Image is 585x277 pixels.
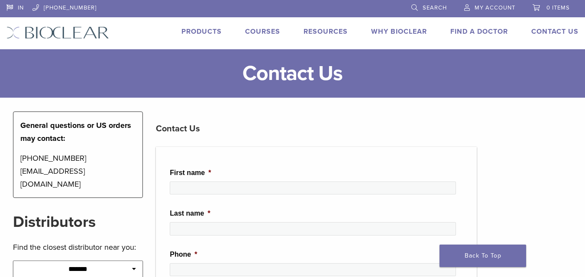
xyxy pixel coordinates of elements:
[170,169,211,178] label: First name
[13,212,143,232] h2: Distributors
[475,4,515,11] span: My Account
[450,27,508,36] a: Find A Doctor
[304,27,348,36] a: Resources
[181,27,222,36] a: Products
[546,4,570,11] span: 0 items
[440,245,526,267] a: Back To Top
[170,209,210,218] label: Last name
[245,27,280,36] a: Courses
[423,4,447,11] span: Search
[13,241,143,254] p: Find the closest distributor near you:
[156,118,477,139] h3: Contact Us
[531,27,579,36] a: Contact Us
[20,121,131,143] strong: General questions or US orders may contact:
[6,26,109,39] img: Bioclear
[371,27,427,36] a: Why Bioclear
[170,250,197,259] label: Phone
[20,152,136,191] p: [PHONE_NUMBER] [EMAIL_ADDRESS][DOMAIN_NAME]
